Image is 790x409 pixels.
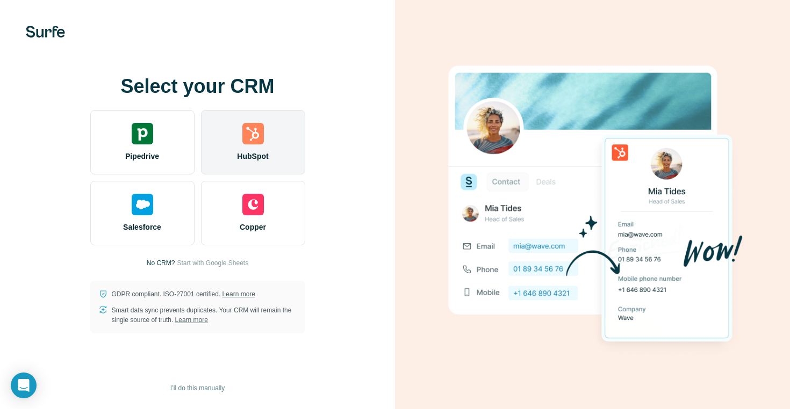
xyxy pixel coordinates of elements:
[11,373,37,398] div: Open Intercom Messenger
[442,49,743,360] img: HUBSPOT image
[112,305,297,325] p: Smart data sync prevents duplicates. Your CRM will remain the single source of truth.
[132,123,153,144] img: pipedrive's logo
[125,151,159,162] span: Pipedrive
[175,316,208,324] a: Learn more
[26,26,65,38] img: Surfe's logo
[112,289,255,299] p: GDPR compliant. ISO-27001 certified.
[170,383,225,393] span: I’ll do this manually
[147,258,175,268] p: No CRM?
[90,76,305,97] h1: Select your CRM
[242,123,264,144] img: hubspot's logo
[177,258,248,268] button: Start with Google Sheets
[222,290,255,298] a: Learn more
[123,222,161,232] span: Salesforce
[237,151,268,162] span: HubSpot
[132,194,153,215] img: salesforce's logo
[240,222,266,232] span: Copper
[163,380,232,396] button: I’ll do this manually
[242,194,264,215] img: copper's logo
